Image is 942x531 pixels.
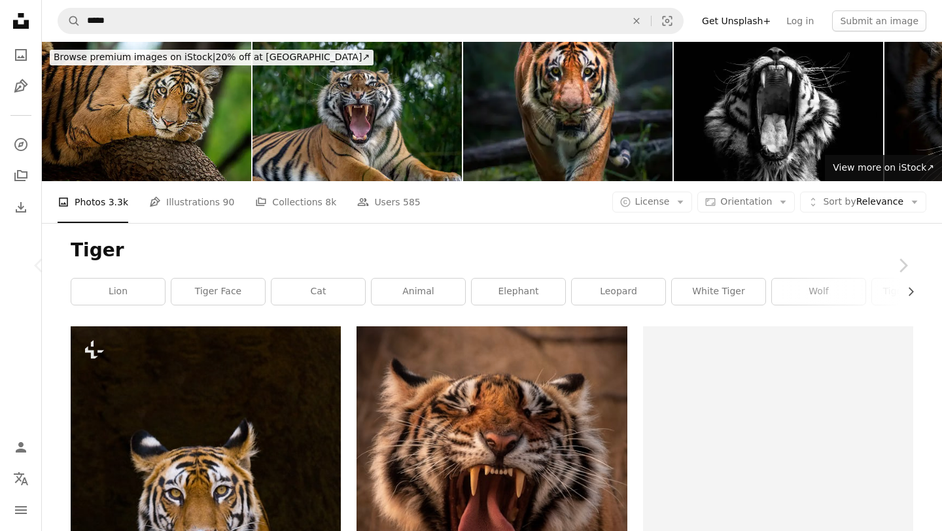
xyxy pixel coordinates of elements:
[271,279,365,305] a: cat
[622,9,651,33] button: Clear
[863,203,942,328] a: Next
[54,52,370,62] span: 20% off at [GEOGRAPHIC_DATA] ↗
[8,466,34,492] button: Language
[8,163,34,189] a: Collections
[8,131,34,158] a: Explore
[42,42,251,181] img: Bengal tiger (Panthera tigris tigris) on a tree, wildlife shot
[823,196,903,209] span: Relevance
[8,42,34,68] a: Photos
[8,497,34,523] button: Menu
[58,8,684,34] form: Find visuals sitewide
[800,192,926,213] button: Sort byRelevance
[772,279,865,305] a: wolf
[58,9,80,33] button: Search Unsplash
[652,9,683,33] button: Visual search
[635,196,670,207] span: License
[8,434,34,460] a: Log in / Sign up
[71,279,165,305] a: lion
[694,10,778,31] a: Get Unsplash+
[372,279,465,305] a: animal
[403,195,421,209] span: 585
[255,181,336,223] a: Collections 8k
[572,279,665,305] a: leopard
[697,192,795,213] button: Orientation
[54,52,215,62] span: Browse premium images on iStock |
[149,181,234,223] a: Illustrations 90
[42,42,381,73] a: Browse premium images on iStock|20% off at [GEOGRAPHIC_DATA]↗
[223,195,235,209] span: 90
[71,239,913,262] h1: Tiger
[672,279,765,305] a: white tiger
[463,42,672,181] img: bengal tiger walking towards me
[171,279,265,305] a: tiger face
[357,181,420,223] a: Users 585
[720,196,772,207] span: Orientation
[825,155,942,181] a: View more on iStock↗
[778,10,822,31] a: Log in
[612,192,693,213] button: License
[357,489,627,501] a: brown and black tiger showing tongue
[823,196,856,207] span: Sort by
[472,279,565,305] a: elephant
[325,195,336,209] span: 8k
[832,10,926,31] button: Submit an image
[674,42,883,181] img: Black & White Tiger
[833,162,934,173] span: View more on iStock ↗
[8,194,34,220] a: Download History
[253,42,462,181] img: Wide Open Tiger Mouth
[8,73,34,99] a: Illustrations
